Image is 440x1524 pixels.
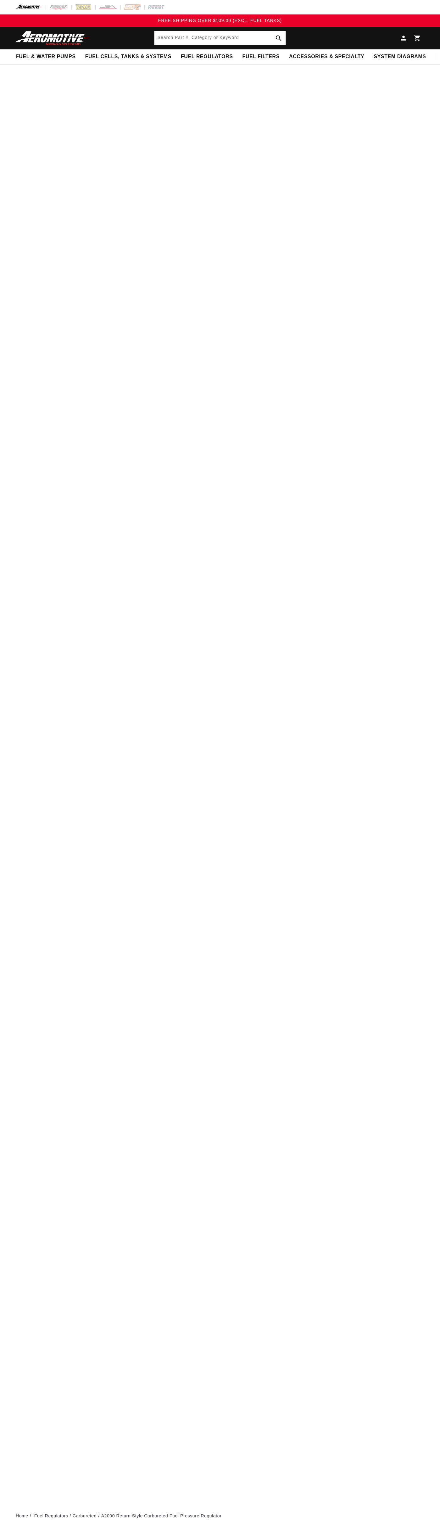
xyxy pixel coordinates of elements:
[101,1512,222,1519] li: A2000 Return Style Carbureted Fuel Pressure Regulator
[73,1512,101,1519] li: Carbureted
[11,49,81,64] summary: Fuel & Water Pumps
[81,49,176,64] summary: Fuel Cells, Tanks & Systems
[237,49,284,64] summary: Fuel Filters
[374,53,426,60] span: System Diagrams
[154,31,286,45] input: Search Part #, Category or Keyword
[272,31,286,45] button: Search Part #, Category or Keyword
[369,49,431,64] summary: System Diagrams
[242,53,280,60] span: Fuel Filters
[284,49,369,64] summary: Accessories & Specialty
[158,18,282,23] span: FREE SHIPPING OVER $109.00 (EXCL. FUEL TANKS)
[16,53,76,60] span: Fuel & Water Pumps
[16,1512,424,1519] nav: breadcrumbs
[34,1512,73,1519] li: Fuel Regulators
[16,1512,28,1519] a: Home
[289,53,364,60] span: Accessories & Specialty
[85,53,171,60] span: Fuel Cells, Tanks & Systems
[176,49,237,64] summary: Fuel Regulators
[14,31,92,46] img: Aeromotive
[181,53,233,60] span: Fuel Regulators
